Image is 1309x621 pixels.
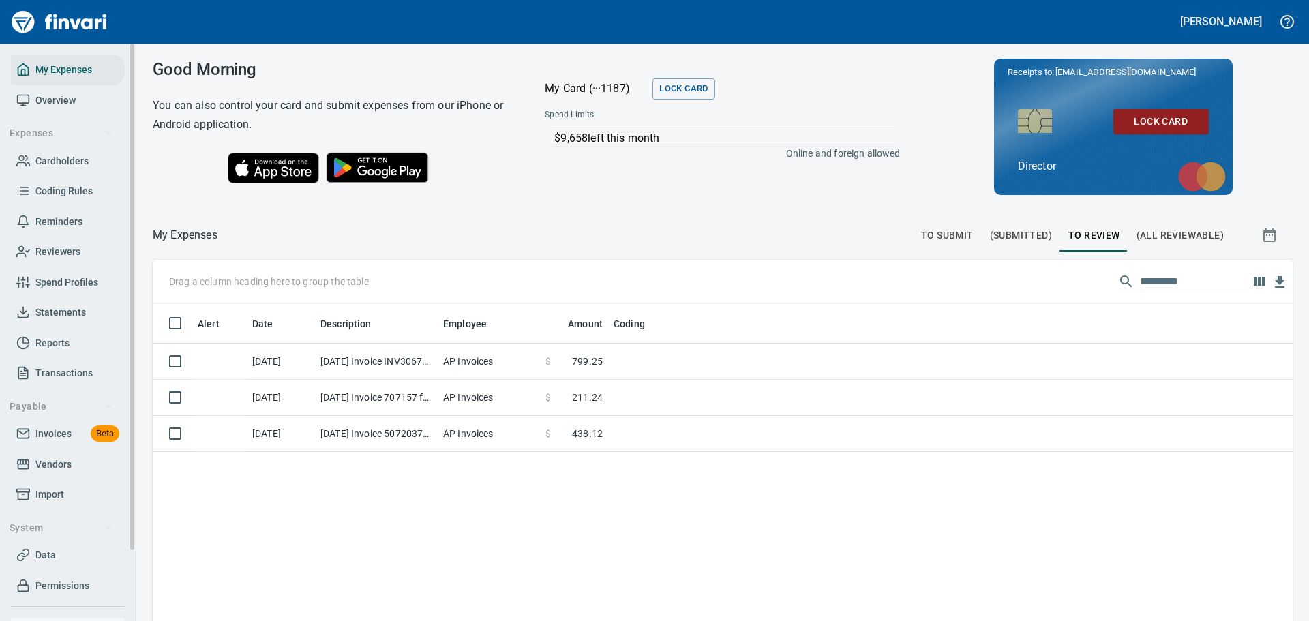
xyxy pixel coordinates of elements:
td: AP Invoices [438,380,540,416]
span: Amount [568,316,603,332]
span: 799.25 [572,354,603,368]
a: Import [11,479,125,510]
span: Description [320,316,372,332]
span: 438.12 [572,427,603,440]
span: Employee [443,316,505,332]
span: $ [545,427,551,440]
p: Receipts to: [1008,65,1219,79]
span: (Submitted) [990,227,1052,244]
span: Reviewers [35,243,80,260]
a: Statements [11,297,125,328]
span: Alert [198,316,237,332]
a: Overview [11,85,125,116]
img: Download on the App Store [228,153,319,183]
td: [DATE] [247,416,315,452]
span: Payable [10,398,112,415]
span: Reminders [35,213,82,230]
a: My Expenses [11,55,125,85]
td: [DATE] Invoice INV3067874 from Copiers Northwest Inc. (1-25820) [315,344,438,380]
button: Lock Card [1113,109,1209,134]
span: Coding [614,316,645,332]
span: Date [252,316,273,332]
p: Director [1018,158,1209,175]
span: Permissions [35,577,89,594]
span: Spend Profiles [35,274,98,291]
h5: [PERSON_NAME] [1180,14,1262,29]
span: System [10,519,112,536]
img: mastercard.svg [1171,155,1233,198]
span: Invoices [35,425,72,442]
span: To Submit [921,227,974,244]
span: Date [252,316,291,332]
span: Vendors [35,456,72,473]
span: Employee [443,316,487,332]
td: [DATE] [247,380,315,416]
button: Payable [4,394,118,419]
span: Transactions [35,365,93,382]
a: Vendors [11,449,125,480]
span: Description [320,316,389,332]
span: Lock Card [1124,113,1198,130]
h6: You can also control your card and submit expenses from our iPhone or Android application. [153,96,511,134]
span: Alert [198,316,220,332]
td: AP Invoices [438,416,540,452]
span: (All Reviewable) [1137,227,1224,244]
span: Expenses [10,125,112,142]
button: [PERSON_NAME] [1177,11,1265,32]
img: Get it on Google Play [319,145,436,190]
span: Spend Limits [545,108,746,122]
span: Cardholders [35,153,89,170]
span: Amount [550,316,603,332]
button: System [4,515,118,541]
button: Expenses [4,121,118,146]
button: Choose columns to display [1249,271,1269,292]
p: Drag a column heading here to group the table [169,275,369,288]
span: 211.24 [572,391,603,404]
span: Statements [35,304,86,321]
a: InvoicesBeta [11,419,125,449]
span: Coding Rules [35,183,93,200]
span: Overview [35,92,76,109]
p: My Card (···1187) [545,80,647,97]
span: Beta [91,426,119,442]
span: $ [545,391,551,404]
td: AP Invoices [438,344,540,380]
td: [DATE] [247,344,315,380]
nav: breadcrumb [153,227,217,243]
a: Data [11,540,125,571]
button: Lock Card [652,78,714,100]
a: Transactions [11,358,125,389]
span: Coding [614,316,663,332]
td: [DATE] Invoice 5072037843 from Ricoh USA, Inc (1-22042) [315,416,438,452]
a: Reminders [11,207,125,237]
a: Permissions [11,571,125,601]
button: Download table [1269,272,1290,292]
a: Reports [11,328,125,359]
a: Reviewers [11,237,125,267]
p: $9,658 left this month [554,130,895,147]
h3: Good Morning [153,60,511,79]
span: My Expenses [35,61,92,78]
span: To Review [1068,227,1120,244]
a: Cardholders [11,146,125,177]
span: Reports [35,335,70,352]
p: Online and foreign allowed [534,147,900,160]
button: Show transactions within a particular date range [1249,219,1293,252]
a: Coding Rules [11,176,125,207]
p: My Expenses [153,227,217,243]
span: Lock Card [659,81,708,97]
span: Data [35,547,56,564]
span: [EMAIL_ADDRESS][DOMAIN_NAME] [1055,65,1198,78]
img: Finvari [8,5,110,38]
a: Spend Profiles [11,267,125,298]
span: $ [545,354,551,368]
span: Import [35,486,64,503]
td: [DATE] Invoice 707157 from Pacific Office Automation (1-24021) [315,380,438,416]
